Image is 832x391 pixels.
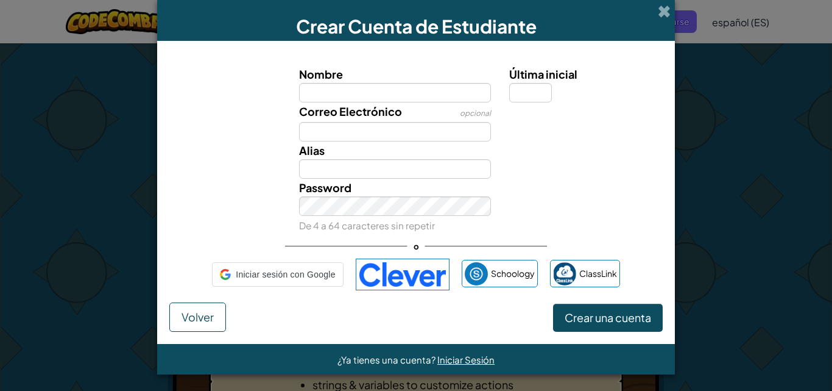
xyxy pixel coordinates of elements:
[509,67,577,81] span: Última inicial
[296,15,537,38] span: Crear Cuenta de Estudiante
[437,354,495,365] a: Iniciar Sesión
[553,304,663,332] button: Crear una cuenta
[169,303,226,332] button: Volver
[465,262,488,285] img: schoology.png
[407,237,425,255] span: o
[337,354,437,365] span: ¿Ya tienes una cuenta?
[356,259,449,290] img: clever-logo-blue.png
[212,262,343,287] div: Iniciar sesión con Google
[579,265,617,282] span: ClassLink
[553,262,576,285] img: classlink-logo-small.png
[299,67,343,81] span: Nombre
[299,181,351,195] span: Password
[182,310,214,324] span: Volver
[299,143,325,157] span: Alias
[299,104,402,118] span: Correo Electrónico
[236,266,335,284] span: Iniciar sesión con Google
[299,220,435,231] small: De 4 a 64 caracteres sin repetir
[460,109,491,118] span: opcional
[491,265,535,282] span: Schoology
[565,310,651,325] span: Crear una cuenta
